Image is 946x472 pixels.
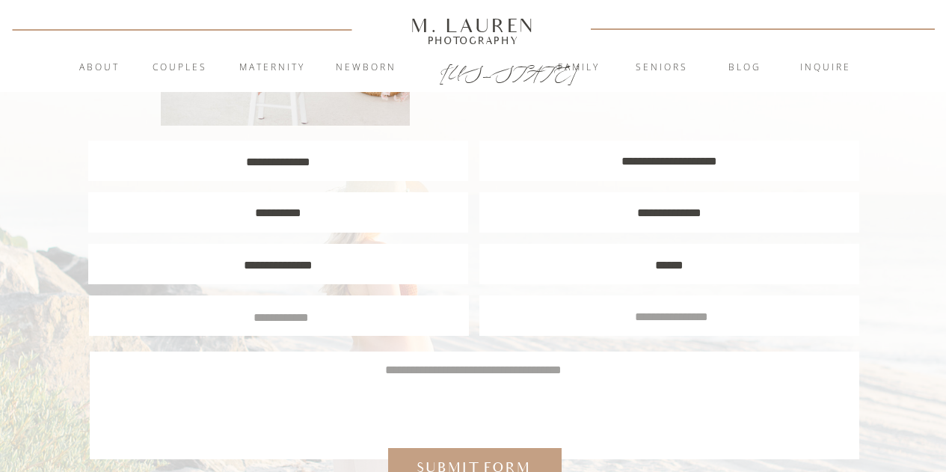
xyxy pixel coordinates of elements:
[538,61,619,76] a: Family
[326,61,407,76] a: Newborn
[785,61,866,76] a: inquire
[704,61,785,76] a: blog
[366,17,580,34] a: M. Lauren
[232,61,313,76] a: Maternity
[71,61,129,76] a: About
[405,37,542,44] a: Photography
[440,61,508,79] a: [US_STATE]
[621,61,702,76] a: Seniors
[140,61,221,76] a: Couples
